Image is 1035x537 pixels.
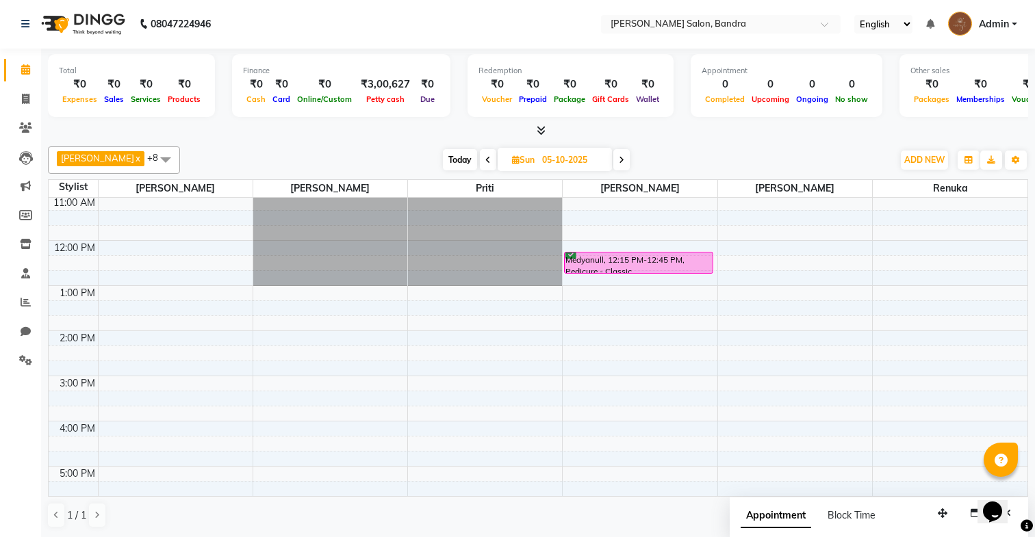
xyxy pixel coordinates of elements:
div: 12:00 PM [51,241,98,255]
b: 08047224946 [151,5,211,43]
div: Finance [243,65,439,77]
div: ₹0 [243,77,269,92]
div: 3:00 PM [57,376,98,391]
div: 0 [793,77,832,92]
div: 1:00 PM [57,286,98,300]
div: ₹0 [416,77,439,92]
div: ₹0 [632,77,663,92]
div: Appointment [702,65,871,77]
span: [PERSON_NAME] [253,180,407,197]
div: 11:00 AM [51,196,98,210]
span: Products [164,94,204,104]
div: ₹0 [589,77,632,92]
span: [PERSON_NAME] [99,180,253,197]
div: ₹0 [164,77,204,92]
span: Block Time [828,509,876,521]
div: ₹0 [910,77,953,92]
span: No show [832,94,871,104]
span: Gift Cards [589,94,632,104]
div: ₹0 [59,77,101,92]
span: Upcoming [748,94,793,104]
span: +8 [147,152,168,163]
span: [PERSON_NAME] [718,180,872,197]
div: ₹0 [101,77,127,92]
span: Expenses [59,94,101,104]
span: Today [443,149,477,170]
span: [PERSON_NAME] [563,180,717,197]
div: ₹0 [550,77,589,92]
span: Online/Custom [294,94,355,104]
div: ₹0 [515,77,550,92]
span: Sales [101,94,127,104]
div: 0 [832,77,871,92]
div: Redemption [478,65,663,77]
input: 2025-10-05 [538,150,606,170]
div: ₹0 [269,77,294,92]
span: Priti [408,180,562,197]
div: 0 [702,77,748,92]
span: Voucher [478,94,515,104]
span: Wallet [632,94,663,104]
span: Admin [979,17,1009,31]
button: ADD NEW [901,150,948,170]
span: Renuka [873,180,1027,197]
div: 4:00 PM [57,421,98,436]
iframe: chat widget [977,482,1021,523]
span: Sun [509,155,538,165]
div: ₹0 [953,77,1008,92]
div: Total [59,65,204,77]
span: Cash [243,94,269,104]
div: 0 [748,77,793,92]
span: Package [550,94,589,104]
span: Petty cash [363,94,408,104]
span: Card [269,94,294,104]
div: ₹3,00,627 [355,77,416,92]
div: 2:00 PM [57,331,98,345]
div: ₹0 [478,77,515,92]
span: Prepaid [515,94,550,104]
div: 5:00 PM [57,467,98,481]
span: Ongoing [793,94,832,104]
img: logo [35,5,129,43]
div: Stylist [49,180,98,194]
div: Medyanull, 12:15 PM-12:45 PM, Pedicure - Classic [565,252,713,273]
span: Packages [910,94,953,104]
span: Services [127,94,164,104]
span: ADD NEW [904,155,945,165]
span: Due [417,94,438,104]
span: Appointment [741,503,811,528]
div: ₹0 [127,77,164,92]
img: Admin [948,12,972,36]
div: ₹0 [294,77,355,92]
a: x [134,153,140,163]
span: [PERSON_NAME] [61,153,134,163]
span: Memberships [953,94,1008,104]
span: 1 / 1 [67,508,86,523]
span: Completed [702,94,748,104]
